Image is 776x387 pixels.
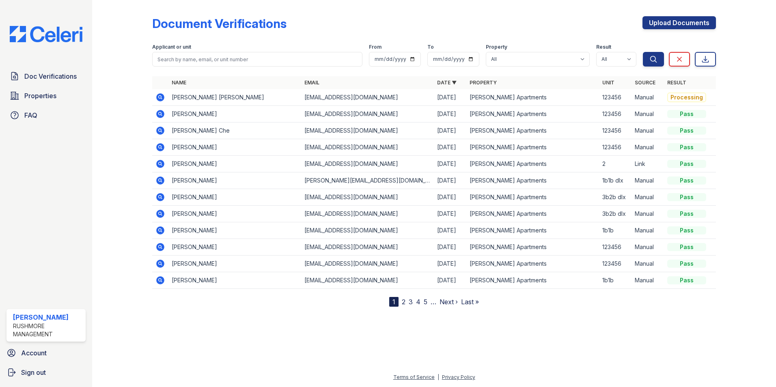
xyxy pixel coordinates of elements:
td: [PERSON_NAME] [168,189,301,206]
div: Rushmore Management [13,322,82,338]
a: Properties [6,88,86,104]
td: [PERSON_NAME] Apartments [466,206,599,222]
span: FAQ [24,110,37,120]
a: Date ▼ [437,80,457,86]
td: [DATE] [434,106,466,123]
div: Processing [667,92,706,102]
td: [DATE] [434,89,466,106]
div: Pass [667,143,706,151]
label: Result [596,44,611,50]
td: [PERSON_NAME] Apartments [466,106,599,123]
label: Property [486,44,507,50]
td: [DATE] [434,189,466,206]
td: 3b2b dlx [599,189,632,206]
a: Unit [602,80,614,86]
td: [PERSON_NAME] Apartments [466,156,599,172]
td: Manual [632,106,664,123]
div: Pass [667,193,706,201]
td: Link [632,156,664,172]
td: [EMAIL_ADDRESS][DOMAIN_NAME] [301,189,434,206]
a: Upload Documents [642,16,716,29]
td: [PERSON_NAME] Apartments [466,189,599,206]
td: [DATE] [434,239,466,256]
td: Manual [632,189,664,206]
a: 3 [409,298,413,306]
td: Manual [632,222,664,239]
td: [PERSON_NAME] Apartments [466,172,599,189]
td: 3b2b dlx [599,206,632,222]
td: [EMAIL_ADDRESS][DOMAIN_NAME] [301,239,434,256]
td: [DATE] [434,172,466,189]
td: Manual [632,272,664,289]
span: Properties [24,91,56,101]
td: [PERSON_NAME] [168,156,301,172]
td: [PERSON_NAME][EMAIL_ADDRESS][DOMAIN_NAME] [301,172,434,189]
td: [PERSON_NAME] Apartments [466,123,599,139]
td: [PERSON_NAME] [168,106,301,123]
td: 123456 [599,256,632,272]
td: [PERSON_NAME] Apartments [466,222,599,239]
td: [EMAIL_ADDRESS][DOMAIN_NAME] [301,256,434,272]
td: [DATE] [434,272,466,289]
td: [EMAIL_ADDRESS][DOMAIN_NAME] [301,206,434,222]
td: 123456 [599,89,632,106]
span: Sign out [21,368,46,377]
td: Manual [632,239,664,256]
a: Doc Verifications [6,68,86,84]
a: 4 [416,298,420,306]
td: Manual [632,256,664,272]
div: Pass [667,110,706,118]
div: Pass [667,276,706,284]
div: Pass [667,127,706,135]
a: Privacy Policy [442,374,475,380]
td: 1b1b dlx [599,172,632,189]
div: [PERSON_NAME] [13,312,82,322]
td: Manual [632,123,664,139]
td: [PERSON_NAME] Apartments [466,139,599,156]
td: [PERSON_NAME] [168,172,301,189]
td: [EMAIL_ADDRESS][DOMAIN_NAME] [301,156,434,172]
span: Doc Verifications [24,71,77,81]
td: [EMAIL_ADDRESS][DOMAIN_NAME] [301,222,434,239]
div: Pass [667,260,706,268]
div: Pass [667,210,706,218]
td: [EMAIL_ADDRESS][DOMAIN_NAME] [301,123,434,139]
td: [DATE] [434,139,466,156]
a: 5 [424,298,427,306]
td: [DATE] [434,206,466,222]
td: [PERSON_NAME] [168,256,301,272]
td: [PERSON_NAME] [168,272,301,289]
a: Result [667,80,686,86]
td: [EMAIL_ADDRESS][DOMAIN_NAME] [301,89,434,106]
td: 123456 [599,139,632,156]
input: Search by name, email, or unit number [152,52,362,67]
td: Manual [632,206,664,222]
td: 1b1b [599,222,632,239]
td: [EMAIL_ADDRESS][DOMAIN_NAME] [301,272,434,289]
td: Manual [632,89,664,106]
td: [PERSON_NAME] Apartments [466,89,599,106]
a: Property [470,80,497,86]
span: Account [21,348,47,358]
a: FAQ [6,107,86,123]
td: [EMAIL_ADDRESS][DOMAIN_NAME] [301,106,434,123]
a: Last » [461,298,479,306]
a: Next › [440,298,458,306]
label: Applicant or unit [152,44,191,50]
td: [DATE] [434,156,466,172]
td: 2 [599,156,632,172]
a: 2 [402,298,405,306]
a: Email [304,80,319,86]
a: Account [3,345,89,361]
td: Manual [632,172,664,189]
div: Pass [667,243,706,251]
td: 123456 [599,106,632,123]
div: Pass [667,160,706,168]
td: 1b1b [599,272,632,289]
a: Sign out [3,364,89,381]
td: [PERSON_NAME] Apartments [466,239,599,256]
td: [DATE] [434,256,466,272]
td: [PERSON_NAME] Apartments [466,256,599,272]
td: [PERSON_NAME] Che [168,123,301,139]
